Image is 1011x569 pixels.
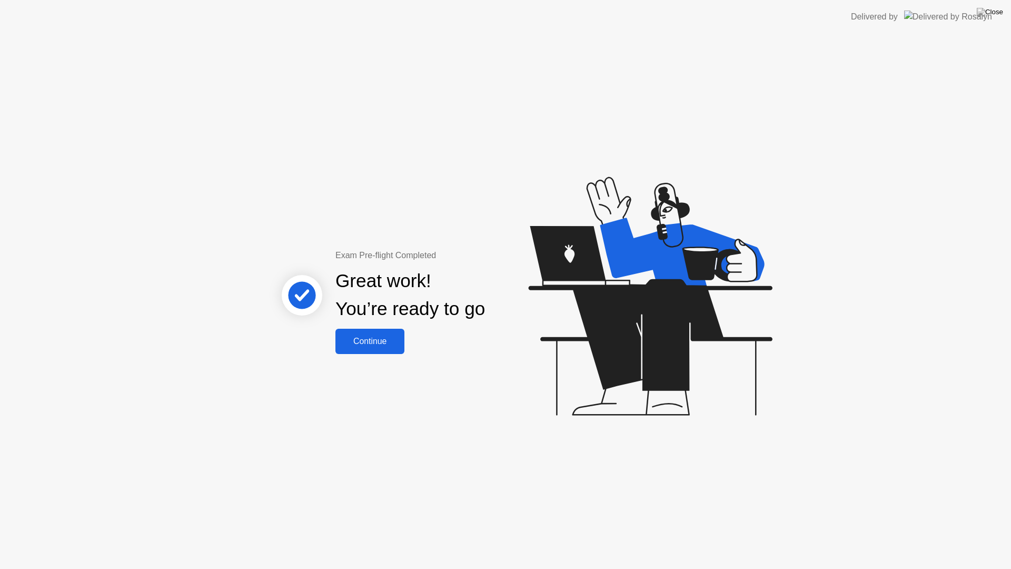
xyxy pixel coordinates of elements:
img: Delivered by Rosalyn [904,11,992,23]
div: Exam Pre-flight Completed [335,249,553,262]
button: Continue [335,329,404,354]
div: Continue [339,337,401,346]
div: Great work! You’re ready to go [335,267,485,323]
img: Close [977,8,1003,16]
div: Delivered by [851,11,898,23]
